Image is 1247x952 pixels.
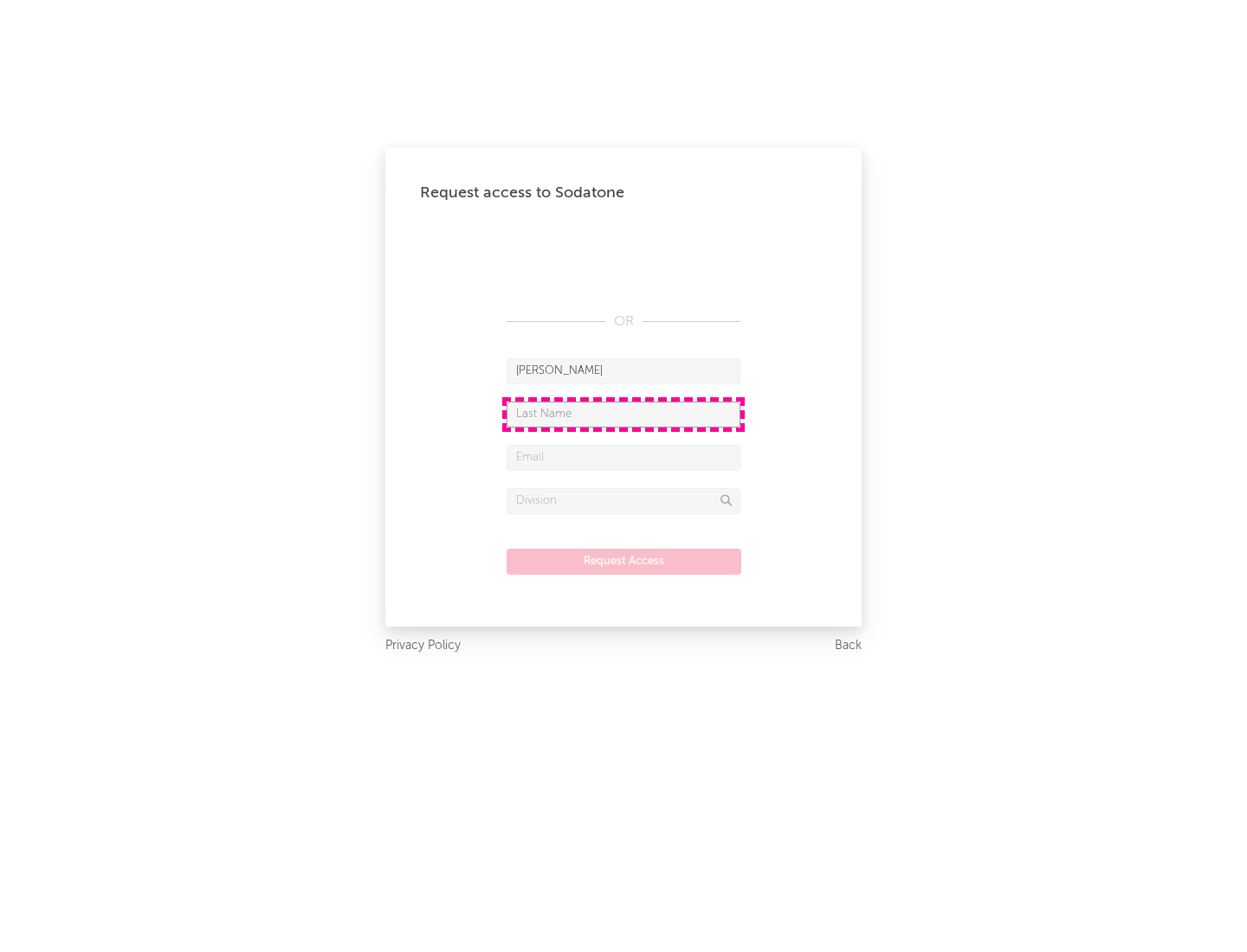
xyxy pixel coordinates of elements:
div: OR [507,312,740,332]
button: Request Access [507,549,741,575]
a: Back [835,635,862,657]
input: Division [507,488,740,514]
input: First Name [507,358,740,384]
div: Request access to Sodatone [420,183,827,203]
input: Email [507,445,740,471]
input: Last Name [507,402,740,428]
a: Privacy Policy [385,635,461,657]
